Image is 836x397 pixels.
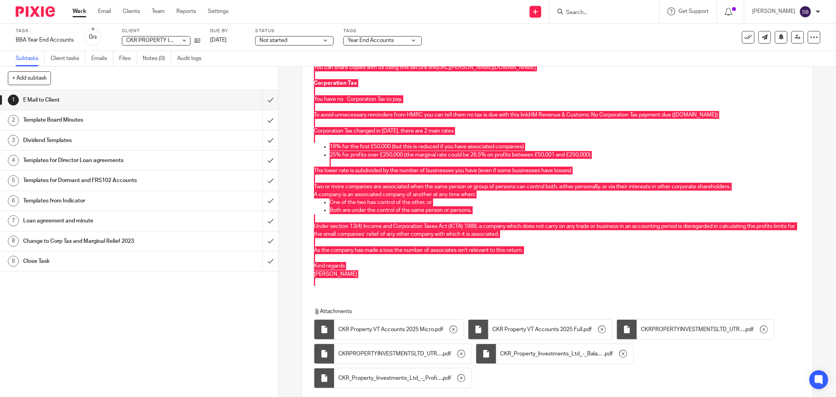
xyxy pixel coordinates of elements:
[330,151,801,159] p: 25% for profits over £250,000 (the marginal rate could be 26.5% on profits between £50,001 and £2...
[565,9,636,16] input: Search
[255,28,334,34] label: Status
[334,320,464,339] div: .
[314,167,801,175] p: The lower rate is subdivided by the number of businesses you have (even if some businesses have l...
[435,326,443,333] span: pdf
[23,255,178,267] h1: Close Task
[8,195,19,206] div: 6
[584,326,592,333] span: pdf
[210,28,245,34] label: Due by
[338,326,434,333] span: CKR Property VT Accounts 2025 Micro
[488,320,612,339] div: .
[16,6,55,17] img: Pixie
[23,155,178,166] h1: Templates for Director Loan agreements
[641,326,744,333] span: CKRPROPERTYINVESTMENTSLTD_UTR7662524734_31-01-2025_CorporationTaxReturn
[123,7,140,15] a: Clients
[314,95,801,103] p: You have no Corporation Tax to pay.
[23,195,178,207] h1: Templates from Indicator
[8,115,19,126] div: 2
[23,114,178,126] h1: Template Board Minutes
[334,344,471,364] div: .
[89,33,97,42] div: 0
[23,235,178,247] h1: Change to Corp Tax and Marginal Relief 2023
[314,64,801,71] p: You can share copies with us using this secure link
[314,127,801,135] p: Corporation Tax changed in [DATE], there are 2 main rates
[314,191,801,198] p: A company is an associated company of another at any time when:
[314,262,801,270] p: Kind regards
[176,7,196,15] a: Reports
[314,111,801,119] p: To avoid unnecessary reminders from HMRC you can tell them no tax is due with this link
[314,183,801,191] p: Two or more companies are associated when the same person or group of persons can control both, e...
[492,326,582,333] span: CKR Property VT Accounts 2025 Full
[330,198,801,206] p: One of the two has control of the other, or
[16,51,45,66] a: Subtasks
[343,28,422,34] label: Tags
[92,35,97,40] small: /9
[314,222,801,239] p: Under section 13(4) Income and Corporation Taxes Act (ICTA) 1988, a company which does not carry ...
[8,215,19,226] div: 7
[8,256,19,267] div: 9
[73,7,86,15] a: Work
[23,135,178,146] h1: Dividend Templates
[314,246,801,254] p: As the company has made a loss the number of associates isn't relevant to this return.
[8,95,19,106] div: 1
[752,7,795,15] p: [PERSON_NAME]
[259,38,287,43] span: Not started
[51,51,85,66] a: Client tasks
[330,143,801,151] p: 19% for the first £50,000 (but this is reduced if you have associated companies)
[23,215,178,227] h1: Loan agreement and minute
[91,51,113,66] a: Emails
[16,28,74,34] label: Task
[338,350,442,358] span: CKRPROPERTYINVESTMENTSLTD_UTR7662524734_10-01-2025_CorporationTaxReturn
[334,368,471,388] div: .
[16,36,74,44] div: BBA Year End Accounts
[23,94,178,106] h1: E Mail to Client
[799,5,812,18] img: svg%3E
[637,320,774,339] div: .
[348,38,394,43] span: Year End Accounts
[122,28,200,34] label: Client
[8,155,19,166] div: 4
[8,135,19,146] div: 3
[338,374,442,382] span: CKR_Property_Investments_Ltd_-_Profit_and_Loss - [DATE] REV 1
[8,236,19,247] div: 8
[210,37,227,43] span: [DATE]
[314,308,782,315] p: Attachments
[314,80,357,86] strong: Corporation Tax
[529,112,718,118] a: HM Revenue & Customs: No Corporation Tax payment due ([DOMAIN_NAME])
[8,71,51,85] button: + Add subtask
[443,374,451,382] span: pdf
[8,175,19,186] div: 5
[208,7,228,15] a: Settings
[126,38,216,43] span: CKR PROPERTY INVESTMENTS LTD
[605,350,613,358] span: pdf
[23,175,178,186] h1: Templates for Dormant and FRS102 Accounts
[143,51,171,66] a: Notes (0)
[437,65,536,70] a: [URL][PERSON_NAME][DOMAIN_NAME]
[443,350,451,358] span: pdf
[119,51,137,66] a: Files
[177,51,207,66] a: Audit logs
[678,9,709,14] span: Get Support
[152,7,165,15] a: Team
[500,350,604,358] span: CKR_Property_Investments_Ltd_-_Balance_Sheet - [DATE] REV 1
[496,344,633,364] div: .
[314,270,801,278] p: [PERSON_NAME]
[330,206,801,214] p: Both are under the control of the same person or persons.
[745,326,754,333] span: pdf
[98,7,111,15] a: Email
